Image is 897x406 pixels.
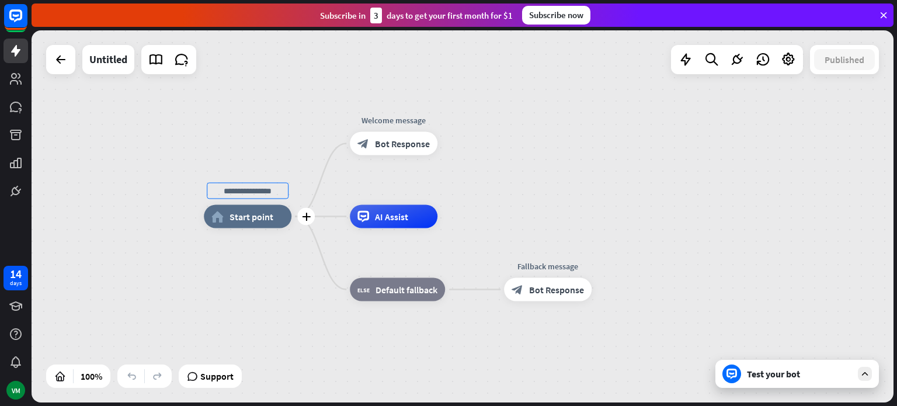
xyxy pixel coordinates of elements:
[357,138,369,150] i: block_bot_response
[376,284,437,296] span: Default fallback
[302,213,311,221] i: plus
[357,284,370,296] i: block_fallback
[814,49,875,70] button: Published
[512,284,523,296] i: block_bot_response
[10,269,22,279] div: 14
[211,211,224,223] i: home_2
[495,261,600,272] div: Fallback message
[4,266,28,290] a: 14 days
[320,8,513,23] div: Subscribe in days to get your first month for $1
[375,211,408,223] span: AI Assist
[200,367,234,386] span: Support
[522,6,590,25] div: Subscribe now
[370,8,382,23] div: 3
[375,138,430,150] span: Bot Response
[341,114,446,126] div: Welcome message
[10,279,22,287] div: days
[6,381,25,400] div: VM
[747,368,852,380] div: Test your bot
[9,5,44,40] button: Open LiveChat chat widget
[230,211,273,223] span: Start point
[89,45,127,74] div: Untitled
[77,367,106,386] div: 100%
[529,284,584,296] span: Bot Response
